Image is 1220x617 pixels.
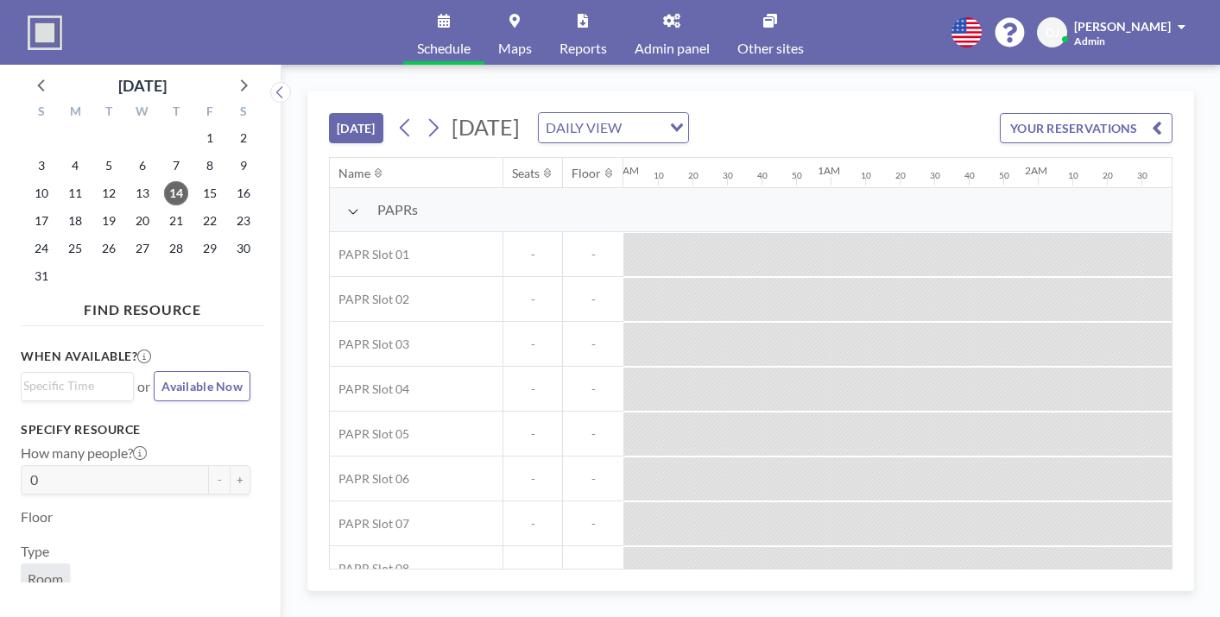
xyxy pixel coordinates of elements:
span: Monday, August 18, 2025 [63,209,87,233]
span: PAPR Slot 02 [330,292,409,307]
span: - [563,516,623,532]
input: Search for option [627,116,660,139]
span: PAPR Slot 04 [330,381,409,397]
span: Tuesday, August 26, 2025 [97,236,121,261]
span: - [503,337,562,352]
span: Friday, August 1, 2025 [198,126,222,150]
label: How many people? [21,444,147,462]
div: Floor [572,166,601,181]
span: DAILY VIEW [542,116,625,139]
span: Sunday, August 17, 2025 [29,209,54,233]
div: 20 [1103,170,1113,181]
span: Thursday, August 7, 2025 [164,154,188,178]
span: Saturday, August 30, 2025 [231,236,256,261]
h3: Specify resource [21,422,250,438]
div: Seats [512,166,540,181]
span: - [563,247,623,262]
span: PAPR Slot 08 [330,561,409,576]
span: - [503,292,562,307]
div: 30 [1137,170,1147,181]
span: PAPR Slot 03 [330,337,409,352]
div: Search for option [539,113,688,142]
span: Tuesday, August 19, 2025 [97,209,121,233]
span: [DATE] [452,114,520,140]
span: Sunday, August 24, 2025 [29,236,54,261]
div: 50 [999,170,1009,181]
div: 10 [654,170,664,181]
span: PAPR Slot 07 [330,516,409,532]
span: Wednesday, August 27, 2025 [130,236,155,261]
h4: FIND RESOURCE [21,294,264,318]
span: Available Now [161,379,243,393]
div: F [193,102,226,124]
span: Wednesday, August 13, 2025 [130,181,155,205]
span: Tuesday, August 12, 2025 [97,181,121,205]
div: 50 [792,170,802,181]
div: S [226,102,260,124]
div: Name [338,166,370,181]
span: - [503,247,562,262]
div: 30 [930,170,940,181]
span: - [563,426,623,442]
span: Friday, August 15, 2025 [198,181,222,205]
span: - [563,561,623,576]
div: 12AM [610,164,639,177]
div: 40 [964,170,975,181]
button: Available Now [154,371,250,401]
span: Thursday, August 21, 2025 [164,209,188,233]
span: Room [28,570,63,588]
span: Thursday, August 28, 2025 [164,236,188,261]
span: Sunday, August 10, 2025 [29,181,54,205]
span: Maps [498,41,532,55]
span: PAPR Slot 05 [330,426,409,442]
div: 10 [861,170,871,181]
span: - [563,381,623,397]
button: + [230,465,250,494]
span: Friday, August 22, 2025 [198,209,222,233]
span: Friday, August 29, 2025 [198,236,222,261]
span: Monday, August 25, 2025 [63,236,87,261]
div: 10 [1068,170,1078,181]
span: - [503,516,562,532]
span: Tuesday, August 5, 2025 [97,154,121,178]
span: PAPR Slot 06 [330,471,409,487]
span: Sunday, August 3, 2025 [29,154,54,178]
span: Wednesday, August 6, 2025 [130,154,155,178]
span: Friday, August 8, 2025 [198,154,222,178]
span: Admin [1074,35,1105,47]
label: Floor [21,508,53,526]
span: - [503,471,562,487]
button: YOUR RESERVATIONS [1000,113,1173,143]
span: [PERSON_NAME] [1074,19,1171,34]
div: 2AM [1025,164,1047,177]
button: [DATE] [329,113,383,143]
span: or [137,378,150,395]
div: M [59,102,92,124]
span: PAPR Slot 01 [330,247,409,262]
span: Admin panel [635,41,710,55]
span: PAPRs [377,201,418,218]
div: T [159,102,193,124]
span: Other sites [737,41,804,55]
span: - [503,561,562,576]
label: Type [21,543,49,560]
div: W [126,102,160,124]
span: Monday, August 11, 2025 [63,181,87,205]
span: Schedule [417,41,471,55]
span: Saturday, August 2, 2025 [231,126,256,150]
div: T [92,102,126,124]
input: Search for option [23,376,123,395]
span: Saturday, August 23, 2025 [231,209,256,233]
span: Wednesday, August 20, 2025 [130,209,155,233]
span: - [563,337,623,352]
span: Sunday, August 31, 2025 [29,264,54,288]
span: Thursday, August 14, 2025 [164,181,188,205]
span: - [503,381,562,397]
span: - [563,471,623,487]
span: Reports [559,41,607,55]
div: 30 [723,170,733,181]
div: Search for option [22,373,133,399]
span: - [563,292,623,307]
span: - [503,426,562,442]
div: 40 [757,170,768,181]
